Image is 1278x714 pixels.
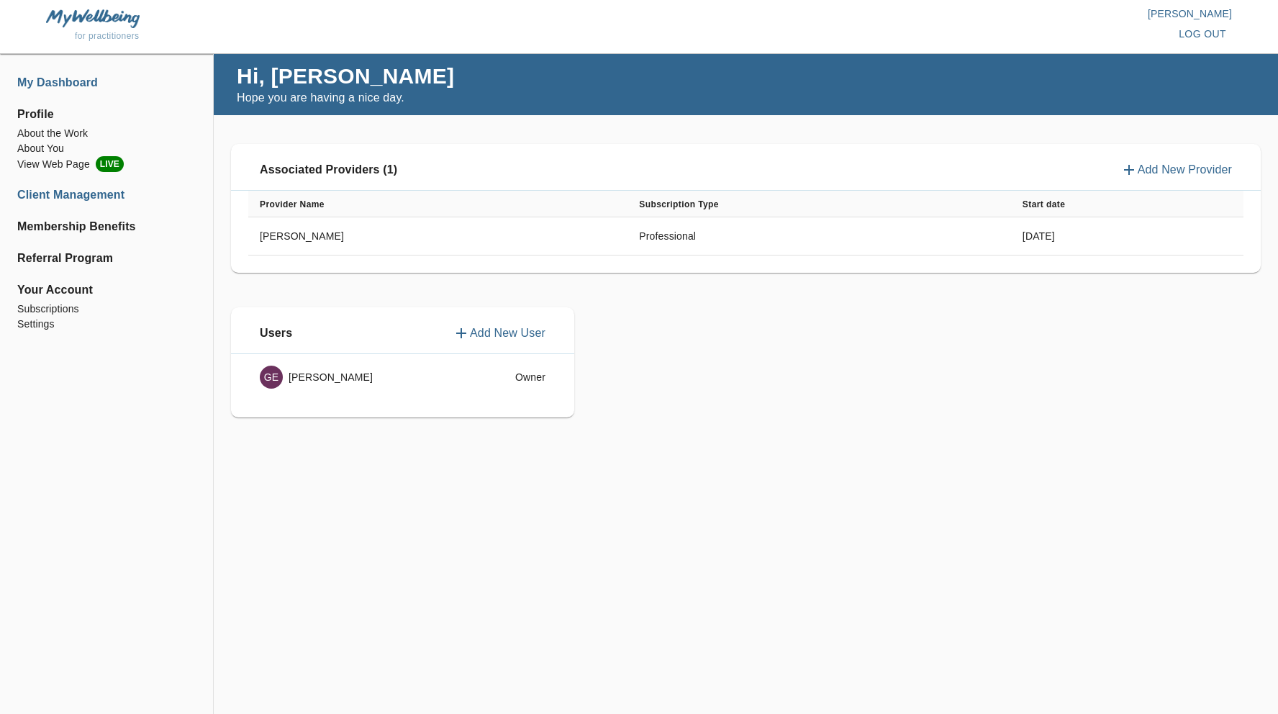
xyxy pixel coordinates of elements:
span: Profile [17,106,196,123]
span: for practitioners [75,31,140,41]
a: My Dashboard [17,74,196,91]
p: Associated Providers (1) [260,161,397,178]
a: About You [17,141,196,156]
li: View Web Page [17,156,196,172]
span: LIVE [96,156,124,172]
p: Hope you are having a nice day. [237,89,454,107]
a: View Web PageLIVE [17,156,196,172]
a: Client Management [17,186,196,204]
div: [PERSON_NAME] [260,366,458,389]
a: Subscriptions [17,302,196,317]
button: log out [1173,21,1232,48]
p: Users [260,325,292,342]
p: [PERSON_NAME] [639,6,1232,21]
button: Add New User [453,325,545,342]
b: Subscription Type [639,199,719,209]
a: Settings [17,317,196,332]
span: Your Account [17,281,196,299]
p: Add New User [470,325,545,342]
a: Membership Benefits [17,218,196,235]
button: Add New Provider [1120,161,1232,178]
a: About the Work [17,126,196,141]
img: MyWellbeing [46,9,140,27]
td: [DATE] [1011,217,1243,256]
td: [PERSON_NAME] [248,217,627,256]
span: log out [1179,25,1226,43]
p: GE [264,370,279,384]
td: Professional [627,217,1011,256]
p: Add New Provider [1138,161,1232,178]
td: Owner [470,354,557,400]
h4: Hi, [PERSON_NAME] [237,63,454,89]
b: Provider Name [260,199,325,209]
a: Referral Program [17,250,196,267]
b: Start date [1023,199,1065,209]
